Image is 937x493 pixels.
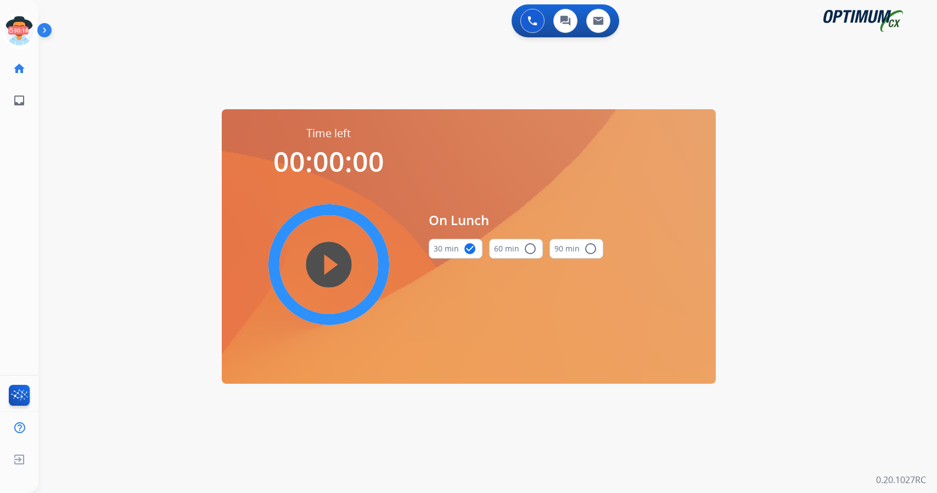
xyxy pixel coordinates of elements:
button: 90 min [549,239,603,259]
mat-icon: check_circle [463,242,476,255]
span: 00:00:00 [273,143,384,180]
p: 0.20.1027RC [876,473,926,486]
mat-icon: radio_button_unchecked [584,242,597,255]
button: 60 min [489,239,543,259]
span: On Lunch [429,210,603,230]
mat-icon: radio_button_unchecked [524,242,537,255]
mat-icon: play_circle_filled [322,258,335,271]
button: 30 min [429,239,482,259]
span: Time left [306,126,351,141]
mat-icon: home [13,62,26,75]
mat-icon: inbox [13,94,26,107]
